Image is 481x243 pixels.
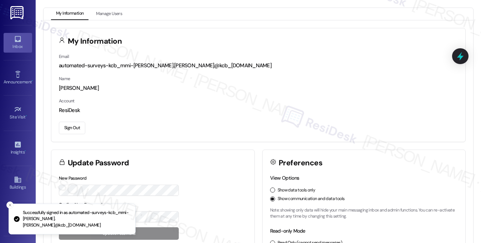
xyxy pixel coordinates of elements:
span: • [32,78,33,83]
a: Buildings [4,174,32,193]
label: Account [59,98,75,104]
span: • [25,149,26,154]
span: • [26,113,27,118]
div: [PERSON_NAME] [59,84,458,92]
img: ResiDesk Logo [10,6,25,19]
p: Successfully signed in as automated-surveys-kcb_mmi-[PERSON_NAME].[PERSON_NAME]@kcb_[DOMAIN_NAME] [23,210,130,229]
a: Insights • [4,138,32,158]
label: Email [59,54,69,59]
button: Manage Users [91,8,127,20]
h3: My Information [68,38,122,45]
label: Show data tools only [278,187,315,194]
label: View Options [270,175,299,181]
label: New Password [59,175,87,181]
label: Read-only Mode [270,228,305,234]
label: Show communication and data tools [278,196,345,202]
button: Close toast [6,201,14,209]
a: Leads [4,209,32,228]
a: Inbox [4,33,32,52]
label: Name [59,76,70,82]
p: Note: showing only data will hide your main messaging inbox and admin functions. You can re-activ... [270,207,458,220]
h3: Preferences [279,159,322,167]
h3: Update Password [68,159,129,167]
a: Site Visit • [4,103,32,123]
div: automated-surveys-kcb_mmi-[PERSON_NAME].[PERSON_NAME]@kcb_[DOMAIN_NAME] [59,62,458,69]
button: Sign Out [59,122,85,134]
button: My Information [51,8,88,20]
div: ResiDesk [59,107,458,114]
